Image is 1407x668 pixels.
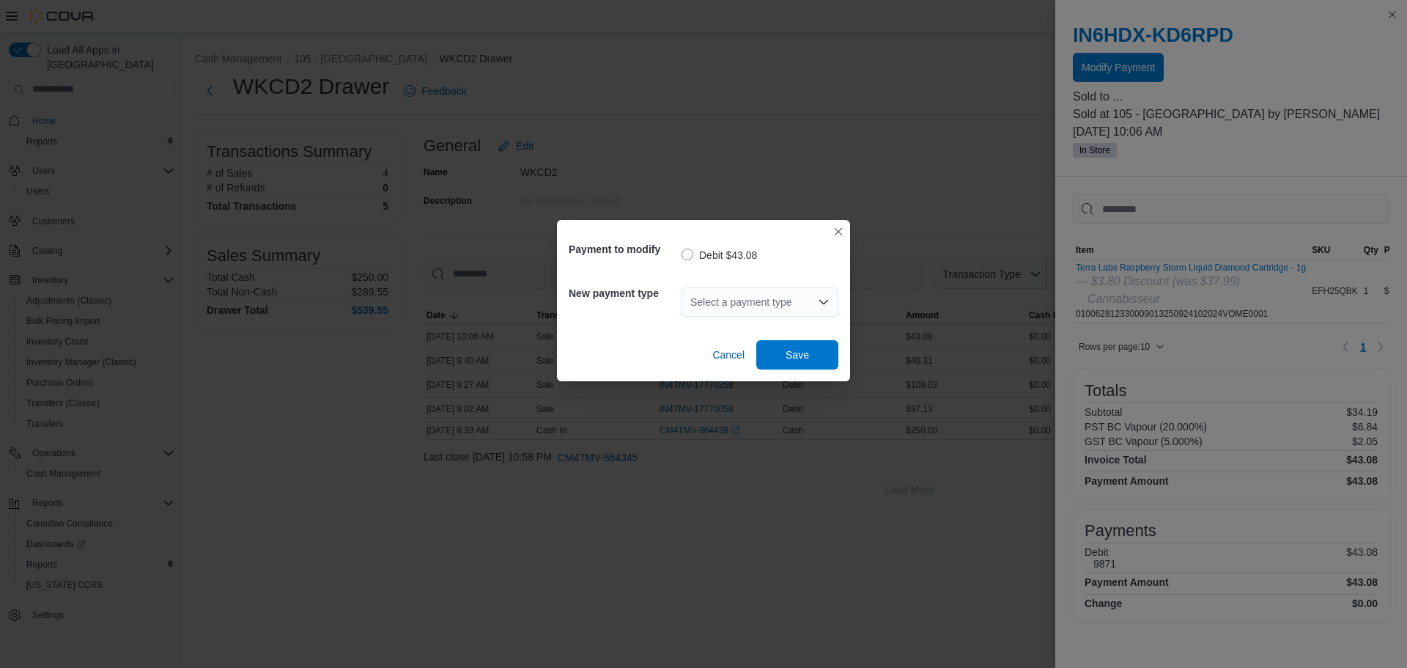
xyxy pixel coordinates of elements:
[690,293,692,311] input: Accessible screen reader label
[706,340,750,370] button: Cancel
[830,223,847,241] button: Closes this modal window
[682,246,757,264] label: Debit $43.08
[818,296,830,308] button: Open list of options
[786,348,809,362] span: Save
[756,340,838,370] button: Save
[712,348,745,362] span: Cancel
[569,279,679,308] h5: New payment type
[569,235,679,264] h5: Payment to modify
